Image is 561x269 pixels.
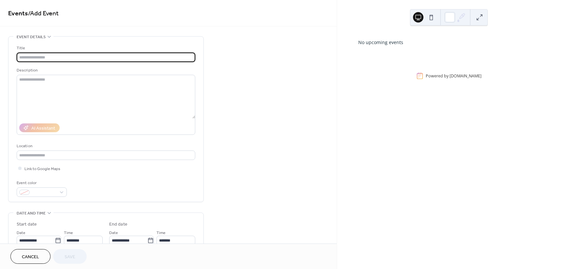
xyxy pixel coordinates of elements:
[22,254,39,261] span: Cancel
[358,39,540,46] div: No upcoming events
[17,34,46,40] span: Event details
[17,229,25,236] span: Date
[156,229,166,236] span: Time
[17,45,194,52] div: Title
[17,180,66,186] div: Event color
[450,73,481,79] a: [DOMAIN_NAME]
[426,73,481,79] div: Powered by
[17,221,37,228] div: Start date
[28,7,59,20] span: / Add Event
[17,210,46,217] span: Date and time
[17,67,194,74] div: Description
[109,229,118,236] span: Date
[10,249,51,264] button: Cancel
[17,143,194,150] div: Location
[109,221,127,228] div: End date
[8,7,28,20] a: Events
[24,166,60,172] span: Link to Google Maps
[64,229,73,236] span: Time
